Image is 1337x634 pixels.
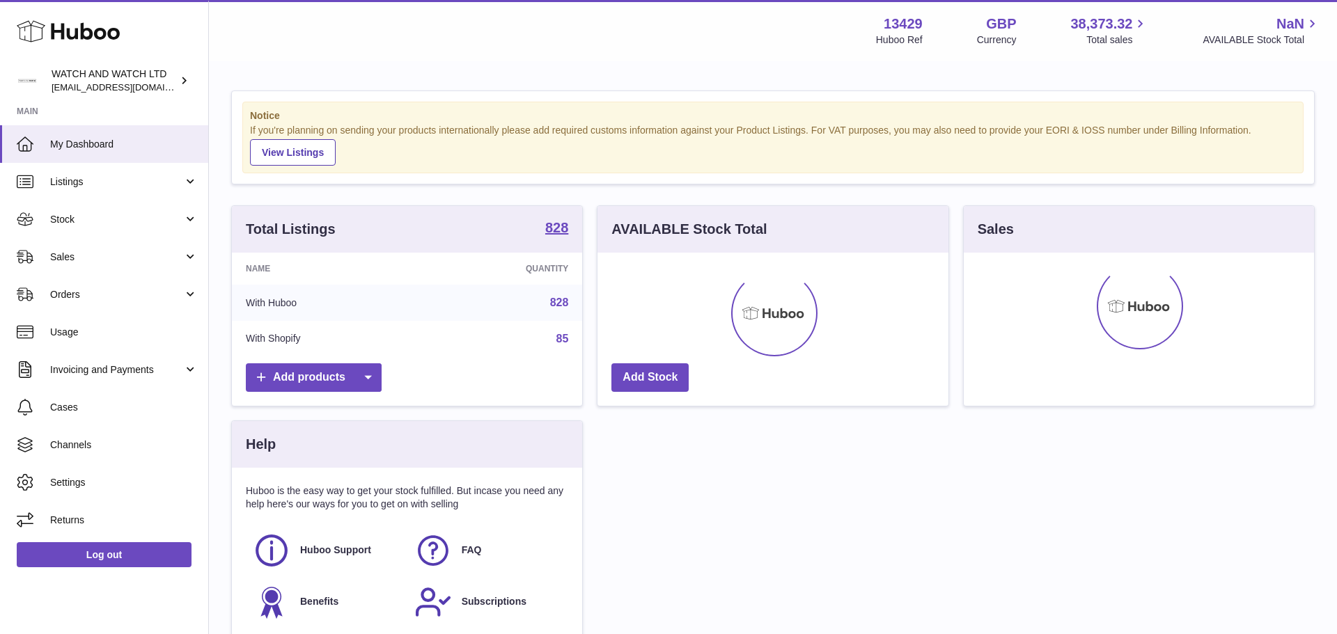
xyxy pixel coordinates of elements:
strong: 13429 [884,15,923,33]
div: WATCH AND WATCH LTD [52,68,177,94]
img: internalAdmin-13429@internal.huboo.com [17,70,38,91]
h3: Help [246,435,276,454]
strong: GBP [986,15,1016,33]
h3: Sales [978,220,1014,239]
a: Add Stock [611,363,689,392]
a: Benefits [253,583,400,621]
a: 38,373.32 Total sales [1070,15,1148,47]
span: My Dashboard [50,138,198,151]
h3: Total Listings [246,220,336,239]
span: Invoicing and Payments [50,363,183,377]
a: Add products [246,363,382,392]
a: 828 [550,296,569,308]
strong: 828 [545,221,568,235]
a: Log out [17,542,191,567]
span: Listings [50,175,183,189]
a: NaN AVAILABLE Stock Total [1203,15,1320,47]
div: Currency [977,33,1017,47]
th: Quantity [421,253,582,285]
td: With Shopify [232,321,421,357]
div: Huboo Ref [876,33,923,47]
span: Returns [50,514,198,527]
strong: Notice [250,109,1296,122]
div: If you're planning on sending your products internationally please add required customs informati... [250,124,1296,166]
span: Subscriptions [462,595,526,608]
td: With Huboo [232,285,421,321]
th: Name [232,253,421,285]
h3: AVAILABLE Stock Total [611,220,767,239]
span: Sales [50,251,183,264]
span: Orders [50,288,183,301]
span: Total sales [1086,33,1148,47]
span: FAQ [462,544,482,557]
a: Huboo Support [253,532,400,569]
span: Huboo Support [300,544,371,557]
span: Benefits [300,595,338,608]
a: FAQ [414,532,562,569]
a: Subscriptions [414,583,562,621]
span: Channels [50,438,198,452]
span: Stock [50,213,183,226]
a: View Listings [250,139,336,166]
span: 38,373.32 [1070,15,1132,33]
a: 85 [556,333,569,344]
a: 828 [545,221,568,237]
span: AVAILABLE Stock Total [1203,33,1320,47]
span: [EMAIL_ADDRESS][DOMAIN_NAME] [52,81,205,93]
span: Usage [50,326,198,339]
span: Cases [50,401,198,414]
span: Settings [50,476,198,489]
p: Huboo is the easy way to get your stock fulfilled. But incase you need any help here's our ways f... [246,484,568,511]
span: NaN [1276,15,1304,33]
